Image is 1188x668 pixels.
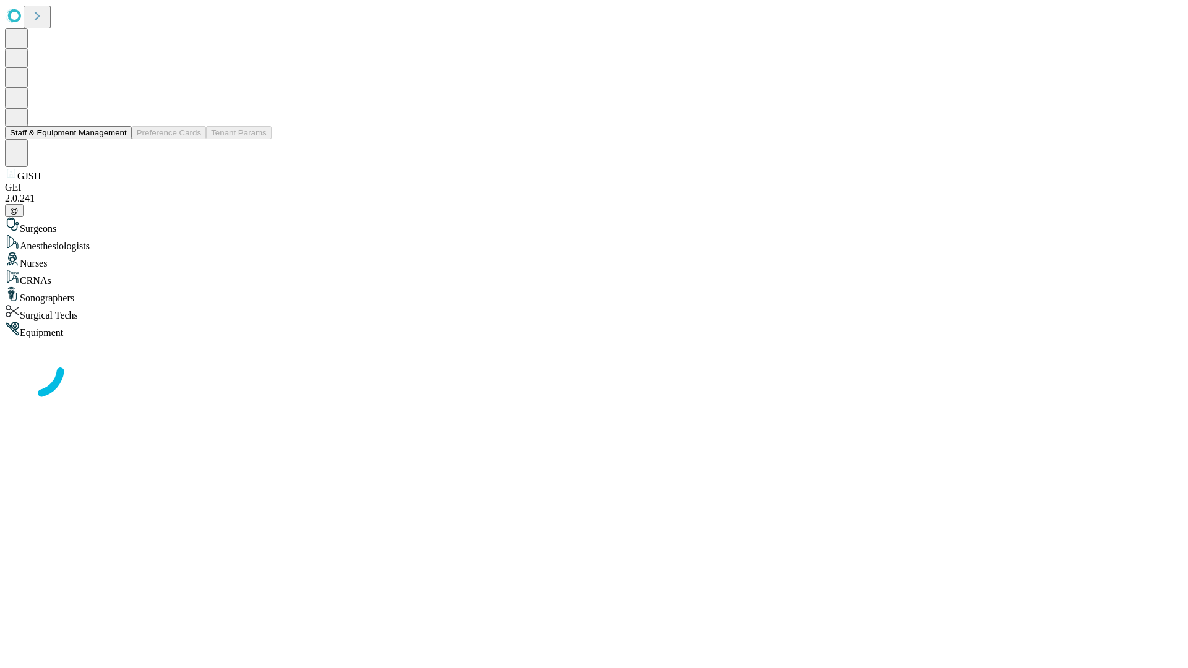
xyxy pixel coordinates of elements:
[17,171,41,181] span: GJSH
[206,126,272,139] button: Tenant Params
[5,234,1183,252] div: Anesthesiologists
[5,252,1183,269] div: Nurses
[5,182,1183,193] div: GEI
[132,126,206,139] button: Preference Cards
[10,206,19,215] span: @
[5,204,24,217] button: @
[5,126,132,139] button: Staff & Equipment Management
[5,286,1183,304] div: Sonographers
[5,193,1183,204] div: 2.0.241
[5,217,1183,234] div: Surgeons
[5,321,1183,338] div: Equipment
[5,304,1183,321] div: Surgical Techs
[5,269,1183,286] div: CRNAs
